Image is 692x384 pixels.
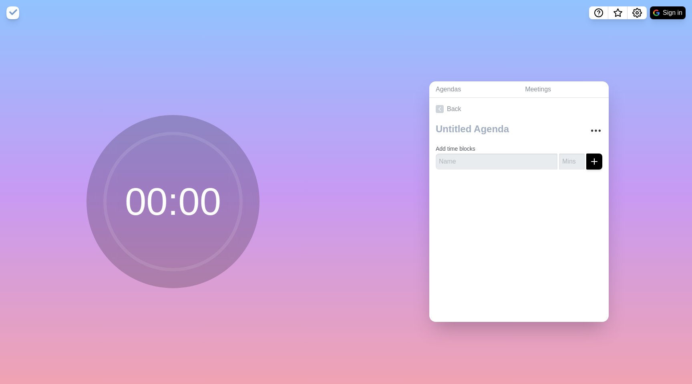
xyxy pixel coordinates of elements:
img: google logo [653,10,660,16]
a: Meetings [519,81,609,98]
a: Agendas [429,81,519,98]
input: Mins [559,154,585,170]
button: Help [589,6,608,19]
button: More [588,123,604,139]
label: Add time blocks [436,146,475,152]
button: Sign in [650,6,686,19]
button: What’s new [608,6,628,19]
input: Name [436,154,557,170]
button: Settings [628,6,647,19]
img: timeblocks logo [6,6,19,19]
a: Back [429,98,609,120]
